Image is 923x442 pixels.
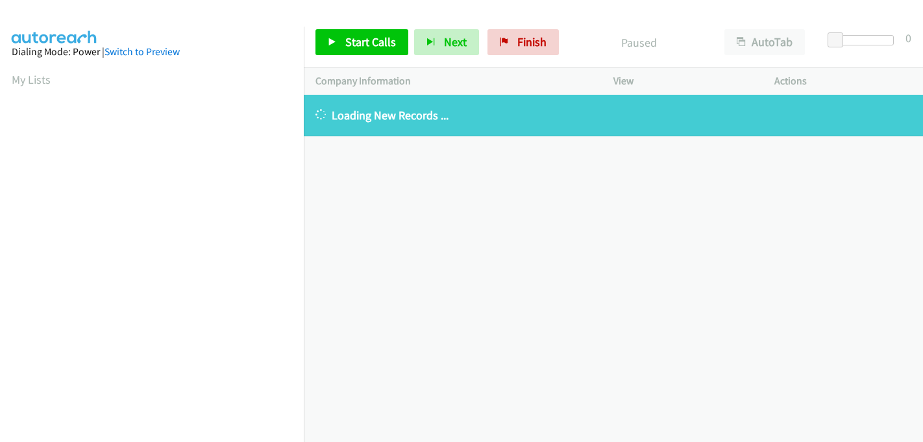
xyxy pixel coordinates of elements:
[315,106,911,124] p: Loading New Records ...
[12,44,292,60] div: Dialing Mode: Power |
[834,35,894,45] div: Delay between calls (in seconds)
[576,34,701,51] p: Paused
[774,73,912,89] p: Actions
[905,29,911,47] div: 0
[724,29,805,55] button: AutoTab
[613,73,751,89] p: View
[12,72,51,87] a: My Lists
[315,73,590,89] p: Company Information
[517,34,547,49] span: Finish
[414,29,479,55] button: Next
[345,34,396,49] span: Start Calls
[105,45,180,58] a: Switch to Preview
[487,29,559,55] a: Finish
[315,29,408,55] a: Start Calls
[444,34,467,49] span: Next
